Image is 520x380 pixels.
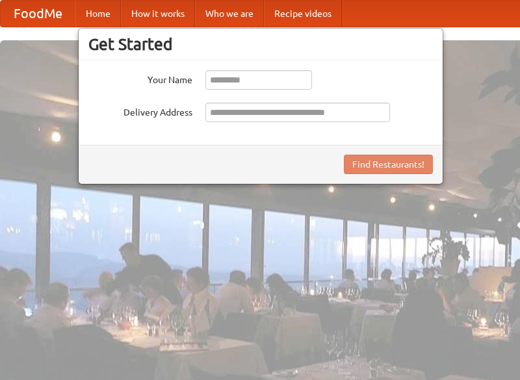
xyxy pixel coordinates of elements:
label: Delivery Address [88,103,192,119]
a: Who we are [195,1,264,27]
button: Find Restaurants! [344,155,433,174]
a: How it works [121,1,195,27]
h3: Get Started [88,34,433,54]
a: FoodMe [1,1,75,27]
a: Recipe videos [264,1,342,27]
label: Your Name [88,70,192,86]
a: Home [75,1,121,27]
